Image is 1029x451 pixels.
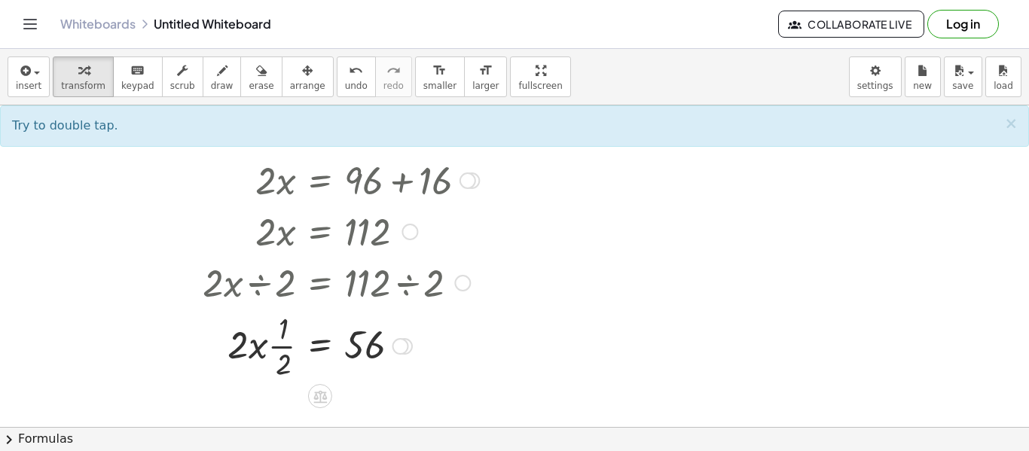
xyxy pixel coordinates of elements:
[12,118,118,133] span: Try to double tap.
[464,56,507,97] button: format_sizelarger
[849,56,902,97] button: settings
[308,384,332,408] div: Apply the same math to both sides of the equation
[337,56,376,97] button: undoundo
[249,81,273,91] span: erase
[282,56,334,97] button: arrange
[952,81,973,91] span: save
[113,56,163,97] button: keyboardkeypad
[386,62,401,80] i: redo
[478,62,493,80] i: format_size
[60,17,136,32] a: Whiteboards
[472,81,499,91] span: larger
[857,81,893,91] span: settings
[8,56,50,97] button: insert
[1004,116,1018,132] button: ×
[778,11,924,38] button: Collaborate Live
[203,56,242,97] button: draw
[53,56,114,97] button: transform
[913,81,932,91] span: new
[985,56,1021,97] button: load
[375,56,412,97] button: redoredo
[432,62,447,80] i: format_size
[61,81,105,91] span: transform
[944,56,982,97] button: save
[510,56,570,97] button: fullscreen
[162,56,203,97] button: scrub
[518,81,562,91] span: fullscreen
[211,81,234,91] span: draw
[415,56,465,97] button: format_sizesmaller
[240,56,282,97] button: erase
[349,62,363,80] i: undo
[383,81,404,91] span: redo
[170,81,195,91] span: scrub
[791,17,911,31] span: Collaborate Live
[290,81,325,91] span: arrange
[905,56,941,97] button: new
[130,62,145,80] i: keyboard
[121,81,154,91] span: keypad
[1004,114,1018,133] span: ×
[423,81,456,91] span: smaller
[18,12,42,36] button: Toggle navigation
[927,10,999,38] button: Log in
[345,81,368,91] span: undo
[994,81,1013,91] span: load
[16,81,41,91] span: insert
